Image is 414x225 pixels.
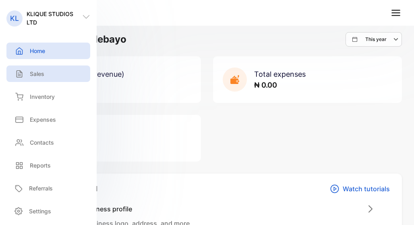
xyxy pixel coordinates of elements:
h3: Set up your business profile [46,204,190,214]
p: Expenses [30,115,56,124]
p: Home [30,47,45,55]
p: Reports [30,161,51,170]
p: Referrals [29,184,53,192]
p: Contacts [30,138,54,147]
a: Watch tutorials [330,183,390,194]
p: Sales [30,70,44,78]
p: KL [10,13,19,24]
button: This year [346,32,402,47]
p: Inventory [30,92,55,101]
p: This year [365,36,387,43]
p: KLIQUE STUDIOS LTD [27,10,82,27]
p: Settings [29,207,51,215]
p: Watch tutorials [343,184,390,194]
span: ₦ 0.00 [254,81,277,89]
span: Total expenses [254,70,306,78]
